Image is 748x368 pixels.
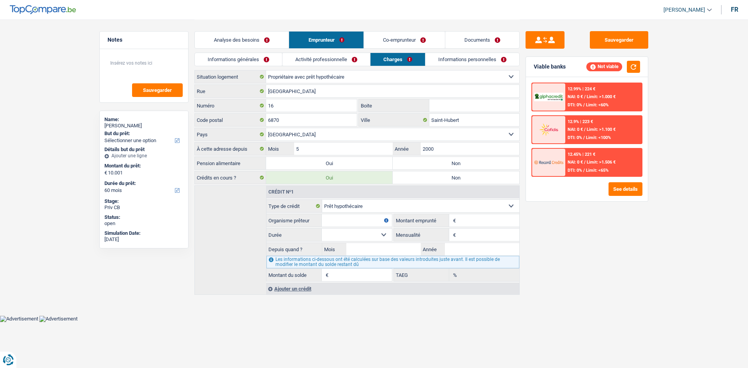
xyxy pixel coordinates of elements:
[583,102,585,107] span: /
[586,135,611,140] span: Limit: <100%
[449,229,458,241] span: €
[568,94,583,99] span: NAI: 0 €
[445,32,519,48] a: Documents
[104,123,183,129] div: [PERSON_NAME]
[425,53,519,66] a: Informations personnelles
[394,269,449,281] label: TAEG
[364,32,445,48] a: Co-emprunteur
[195,171,266,184] label: Crédits en cours ?
[294,143,393,155] input: MM
[587,127,616,132] span: Limit: >1.100 €
[195,32,289,48] a: Analyse des besoins
[568,168,582,173] span: DTI: 0%
[609,182,642,196] button: See details
[586,168,609,173] span: Limit: <65%
[359,99,430,112] label: Boite
[346,243,421,255] input: MM
[266,214,322,227] label: Organisme prêteur
[104,204,183,211] div: Priv CB
[421,243,445,255] label: Année
[586,62,622,71] div: Not viable
[266,283,519,294] div: Ajouter un crédit
[10,5,76,14] img: TopCompare Logo
[104,146,183,153] div: Détails but du prêt
[132,83,183,97] button: Sauvegarder
[266,256,519,268] div: Les informations ci-dessous ont été calculées sur base des valeurs introduites juste avant. Il es...
[104,198,183,204] div: Stage:
[289,32,363,48] a: Emprunteur
[657,4,712,16] a: [PERSON_NAME]
[266,157,393,169] label: Oui
[195,85,266,97] label: Rue
[104,180,182,187] label: Durée du prêt:
[195,70,266,83] label: Situation logement
[449,269,459,281] span: %
[266,243,322,255] label: Depuis quand ?
[322,269,330,281] span: €
[104,220,183,227] div: open
[586,102,609,107] span: Limit: <60%
[568,160,583,165] span: NAI: 0 €
[195,99,266,112] label: Numéro
[266,190,296,194] div: Crédit nº1
[394,229,449,241] label: Mensualité
[266,269,322,281] label: Montant du solde
[282,53,370,66] a: Activité professionnelle
[568,119,593,124] div: 12.9% | 223 €
[266,143,294,155] label: Mois
[584,160,586,165] span: /
[393,171,519,184] label: Non
[568,127,583,132] span: NAI: 0 €
[731,6,738,13] div: fr
[663,7,705,13] span: [PERSON_NAME]
[534,93,563,102] img: AlphaCredit
[568,102,582,107] span: DTI: 0%
[104,163,182,169] label: Montant du prêt:
[104,236,183,243] div: [DATE]
[568,86,595,92] div: 12.99% | 224 €
[266,229,322,241] label: Durée
[322,243,346,255] label: Mois
[195,128,266,141] label: Pays
[359,114,430,126] label: Ville
[104,130,182,137] label: But du prêt:
[568,152,595,157] div: 12.45% | 221 €
[108,37,180,43] h5: Notes
[104,170,107,176] span: €
[534,63,566,70] div: Viable banks
[583,168,585,173] span: /
[590,31,648,49] button: Sauvegarder
[449,214,458,227] span: €
[143,88,172,93] span: Sauvegarder
[583,135,585,140] span: /
[587,160,616,165] span: Limit: >1.506 €
[39,316,78,322] img: Advertisement
[195,143,266,155] label: À cette adresse depuis
[421,143,519,155] input: AAAA
[104,116,183,123] div: Name:
[104,230,183,236] div: Simulation Date:
[104,153,183,158] div: Ajouter une ligne
[393,157,519,169] label: Non
[393,143,420,155] label: Année
[195,53,282,66] a: Informations générales
[104,214,183,220] div: Status:
[195,157,266,169] label: Pension alimentaire
[370,53,425,66] a: Charges
[584,127,586,132] span: /
[394,214,449,227] label: Montant emprunté
[587,94,616,99] span: Limit: >1.000 €
[584,94,586,99] span: /
[195,114,266,126] label: Code postal
[534,155,563,169] img: Record Credits
[266,200,322,212] label: Type de crédit
[445,243,519,255] input: AAAA
[568,135,582,140] span: DTI: 0%
[266,171,393,184] label: Oui
[534,122,563,137] img: Cofidis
